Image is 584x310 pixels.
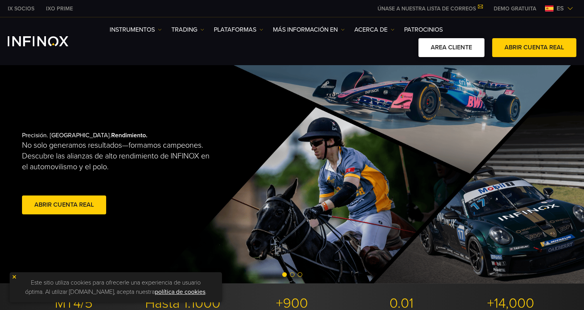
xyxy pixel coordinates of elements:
[40,5,79,13] a: INFINOX
[111,131,147,139] strong: Rendimiento.
[404,25,443,34] a: Patrocinios
[282,272,287,277] span: Go to slide 1
[12,274,17,280] img: yellow close icon
[155,288,205,296] a: política de cookies
[554,4,567,13] span: es
[8,36,86,46] a: INFINOX Logo
[22,195,106,214] a: Abrir cuenta real
[418,38,484,57] a: AREA CLIENTE
[298,272,302,277] span: Go to slide 3
[171,25,204,34] a: TRADING
[290,272,295,277] span: Go to slide 2
[110,25,162,34] a: Instrumentos
[22,119,265,229] div: Precisión. [GEOGRAPHIC_DATA].
[273,25,345,34] a: Más información en
[214,25,263,34] a: PLATAFORMAS
[22,140,217,172] p: No solo generamos resultados—formamos campeones. Descubre las alianzas de alto rendimiento de INF...
[492,38,576,57] a: ABRIR CUENTA REAL
[488,5,542,13] a: INFINOX MENU
[14,276,218,298] p: Este sitio utiliza cookies para ofrecerle una experiencia de usuario óptima. Al utilizar [DOMAIN_...
[354,25,394,34] a: ACERCA DE
[372,5,488,12] a: ÚNASE A NUESTRA LISTA DE CORREOS
[2,5,40,13] a: INFINOX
